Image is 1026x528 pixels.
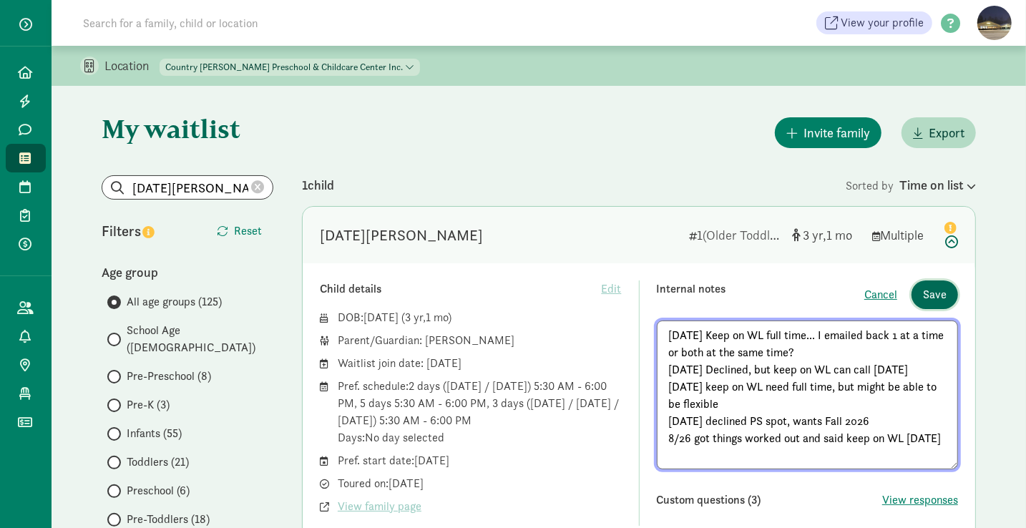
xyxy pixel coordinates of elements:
[657,280,865,309] div: Internal notes
[882,492,958,509] button: View responses
[923,286,947,303] span: Save
[127,368,211,385] span: Pre-Preschool (8)
[104,57,160,74] p: Location
[689,225,781,245] div: 1
[703,227,791,243] span: (Older Toddlers)
[320,280,602,298] div: Child details
[127,454,189,471] span: Toddlers (21)
[102,114,273,143] h1: My waitlist
[302,175,846,195] div: 1 child
[127,482,190,499] span: Preschool (6)
[102,263,273,282] div: Age group
[74,9,476,37] input: Search for a family, child or location
[841,14,924,31] span: View your profile
[803,227,826,243] span: 3
[127,425,182,442] span: Infants (55)
[338,475,622,492] div: Toured on: [DATE]
[657,492,883,509] div: Custom questions (3)
[826,227,852,243] span: 1
[320,224,483,247] div: Lucia Kulseth
[792,225,861,245] div: [object Object]
[872,225,929,245] div: Multiple
[864,286,897,303] button: Cancel
[127,322,273,356] span: School Age ([DEMOGRAPHIC_DATA])
[338,332,622,349] div: Parent/Guardian: [PERSON_NAME]
[902,117,976,148] button: Export
[205,217,273,245] button: Reset
[816,11,932,34] a: View your profile
[954,459,1026,528] iframe: Chat Widget
[338,378,622,446] div: Pref. schedule: 2 days ([DATE] / [DATE]) 5:30 AM - 6:00 PM, 5 days 5:30 AM - 6:00 PM, 3 days ([DA...
[102,220,187,242] div: Filters
[363,310,399,325] span: [DATE]
[127,293,222,311] span: All age groups (125)
[803,123,870,142] span: Invite family
[127,511,210,528] span: Pre-Toddlers (18)
[338,309,622,326] div: DOB: ( )
[234,223,262,240] span: Reset
[102,176,273,199] input: Search list...
[338,498,421,515] span: View family page
[929,123,964,142] span: Export
[426,310,448,325] span: 1
[338,355,622,372] div: Waitlist join date: [DATE]
[899,175,976,195] div: Time on list
[846,175,976,195] div: Sorted by
[338,452,622,469] div: Pref. start date: [DATE]
[405,310,426,325] span: 3
[127,396,170,414] span: Pre-K (3)
[912,280,958,309] button: Save
[602,280,622,298] span: Edit
[775,117,881,148] button: Invite family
